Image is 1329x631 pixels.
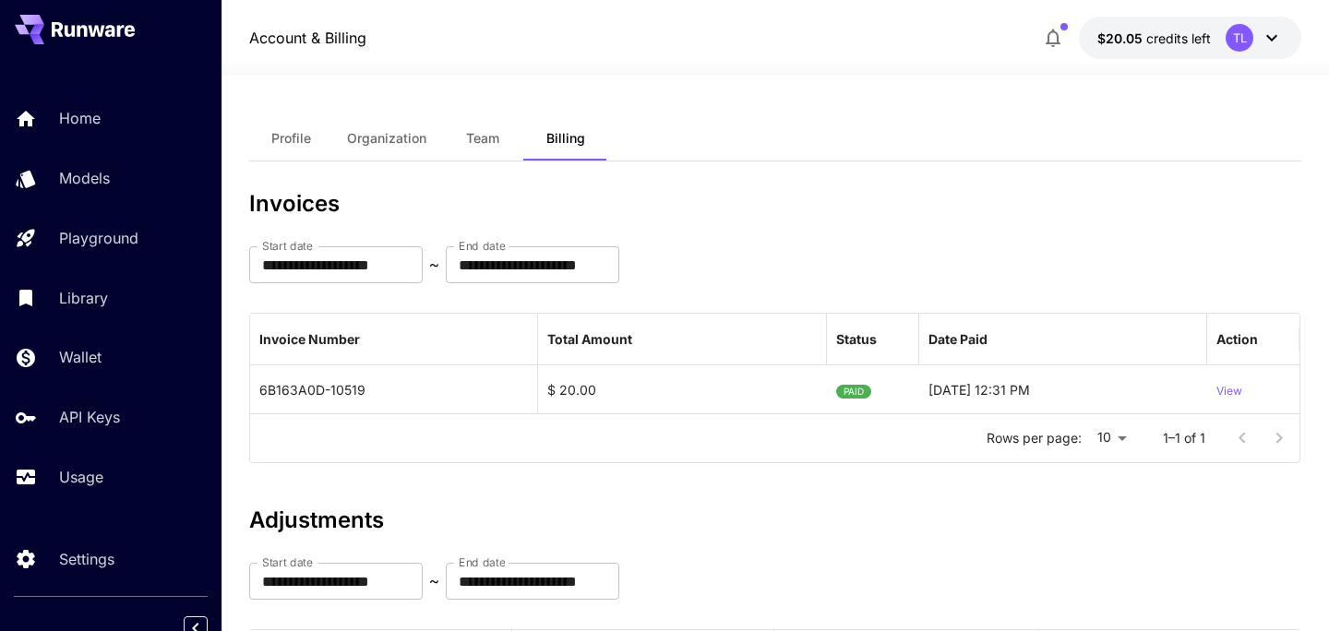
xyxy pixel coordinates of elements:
p: View [1216,383,1242,400]
label: Start date [262,554,313,570]
div: 31-08-2025 12:31 PM [919,365,1207,413]
p: 1–1 of 1 [1163,429,1205,447]
p: Models [59,167,110,189]
label: End date [459,238,505,254]
span: Team [466,130,499,147]
span: Profile [271,130,311,147]
p: Playground [59,227,138,249]
div: Status [836,331,877,347]
div: Invoice Number [259,331,360,347]
iframe: Chat Widget [1237,542,1329,631]
span: $20.05 [1097,30,1146,46]
div: 10 [1089,424,1133,451]
a: Account & Billing [249,27,366,49]
p: Library [59,287,108,309]
div: Date Paid [928,331,988,347]
p: ~ [429,570,439,592]
p: Usage [59,466,103,488]
span: credits left [1146,30,1211,46]
div: $20.05 [1097,29,1211,48]
label: Start date [262,238,313,254]
label: End date [459,554,505,570]
div: $ 20.00 [538,365,826,413]
div: Total Amount [547,331,632,347]
button: $20.05TL [1079,17,1301,59]
p: ~ [429,254,439,276]
nav: breadcrumb [249,27,366,49]
div: TL [1226,24,1253,52]
h3: Adjustments [249,507,1301,533]
div: Action [1216,331,1258,347]
span: PAID [836,368,871,415]
p: Wallet [59,346,102,368]
p: Rows per page: [987,429,1082,447]
p: API Keys [59,406,120,428]
h3: Invoices [249,191,1301,217]
span: Billing [546,130,585,147]
p: Home [59,107,101,129]
div: 6B163A0D-10519 [250,365,538,413]
span: Organization [347,130,426,147]
button: View [1216,366,1242,413]
p: Settings [59,548,114,570]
